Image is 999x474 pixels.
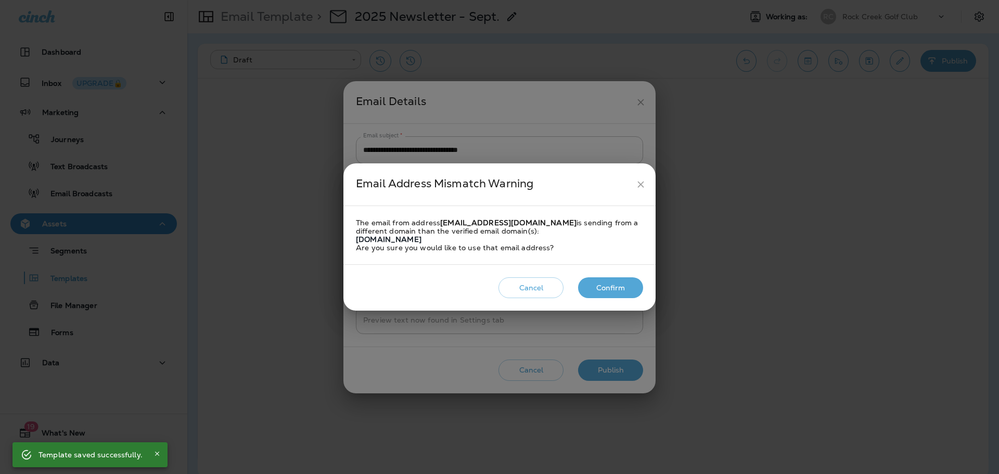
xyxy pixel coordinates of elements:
strong: [EMAIL_ADDRESS][DOMAIN_NAME] [440,218,577,227]
div: Email Address Mismatch Warning [356,175,631,194]
button: Close [151,447,163,460]
strong: [DOMAIN_NAME] [356,235,421,244]
div: Template saved successfully. [39,445,143,464]
button: close [631,175,650,194]
button: Cancel [498,277,563,299]
button: Confirm [578,277,643,299]
div: The email from address is sending from a different domain than the verified email domain(s): Are ... [356,219,643,252]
